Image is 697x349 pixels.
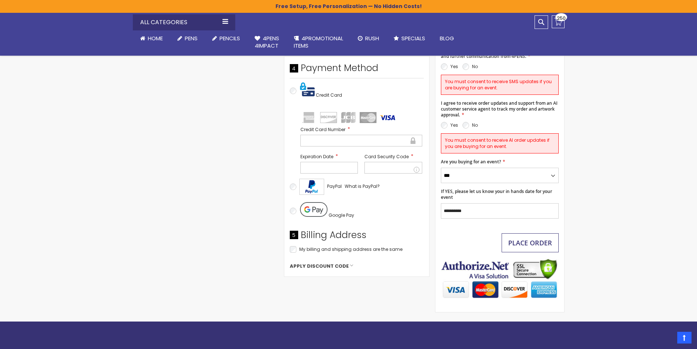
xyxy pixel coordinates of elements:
[345,183,380,189] span: What is PayPal?
[286,30,351,54] a: 4PROMOTIONALITEMS
[300,112,317,123] img: amex
[441,100,558,118] span: I agree to receive order updates and support from an AI customer service agent to track my order ...
[450,63,458,70] label: Yes
[440,34,454,42] span: Blog
[133,14,235,30] div: All Categories
[300,126,422,133] label: Credit Card Number
[677,332,692,344] a: Top
[290,263,349,270] span: Apply Discount Code
[441,188,552,200] span: If YES, please let us know your in hands date for your event
[432,30,461,47] a: Blog
[345,182,380,191] a: What is PayPal?
[450,122,458,128] label: Yes
[351,30,386,47] a: Rush
[472,122,478,128] label: No
[340,112,357,123] img: jcb
[441,75,559,94] div: You must consent to receive SMS updates if you are buying for an event.
[472,63,478,70] label: No
[148,34,163,42] span: Home
[185,34,198,42] span: Pens
[255,34,279,49] span: 4Pens 4impact
[170,30,205,47] a: Pens
[552,15,565,28] a: 250
[294,34,343,49] span: 4PROMOTIONAL ITEMS
[316,92,342,98] span: Credit Card
[360,112,376,123] img: mastercard
[557,15,566,22] span: 250
[300,82,315,97] img: Pay with credit card
[386,30,432,47] a: Specials
[247,30,286,54] a: 4Pens4impact
[290,229,424,245] div: Billing Address
[300,202,327,217] img: Pay with Google Pay
[329,212,354,218] span: Google Pay
[205,30,247,47] a: Pencils
[320,112,337,123] img: discover
[327,183,342,189] span: PayPal
[364,153,422,160] label: Card Security Code
[502,233,559,252] button: Place Order
[441,133,559,153] div: You must consent to receive AI order updates if you are buying for an event.
[133,30,170,47] a: Home
[508,238,552,247] span: Place Order
[299,179,324,195] img: Acceptance Mark
[299,246,402,252] span: My billing and shipping address are the same
[410,136,416,145] div: Secure transaction
[401,34,425,42] span: Specials
[300,153,358,160] label: Expiration Date
[379,112,396,123] img: visa
[220,34,240,42] span: Pencils
[441,159,501,165] span: Are you buying for an event?
[290,62,424,78] div: Payment Method
[365,34,379,42] span: Rush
